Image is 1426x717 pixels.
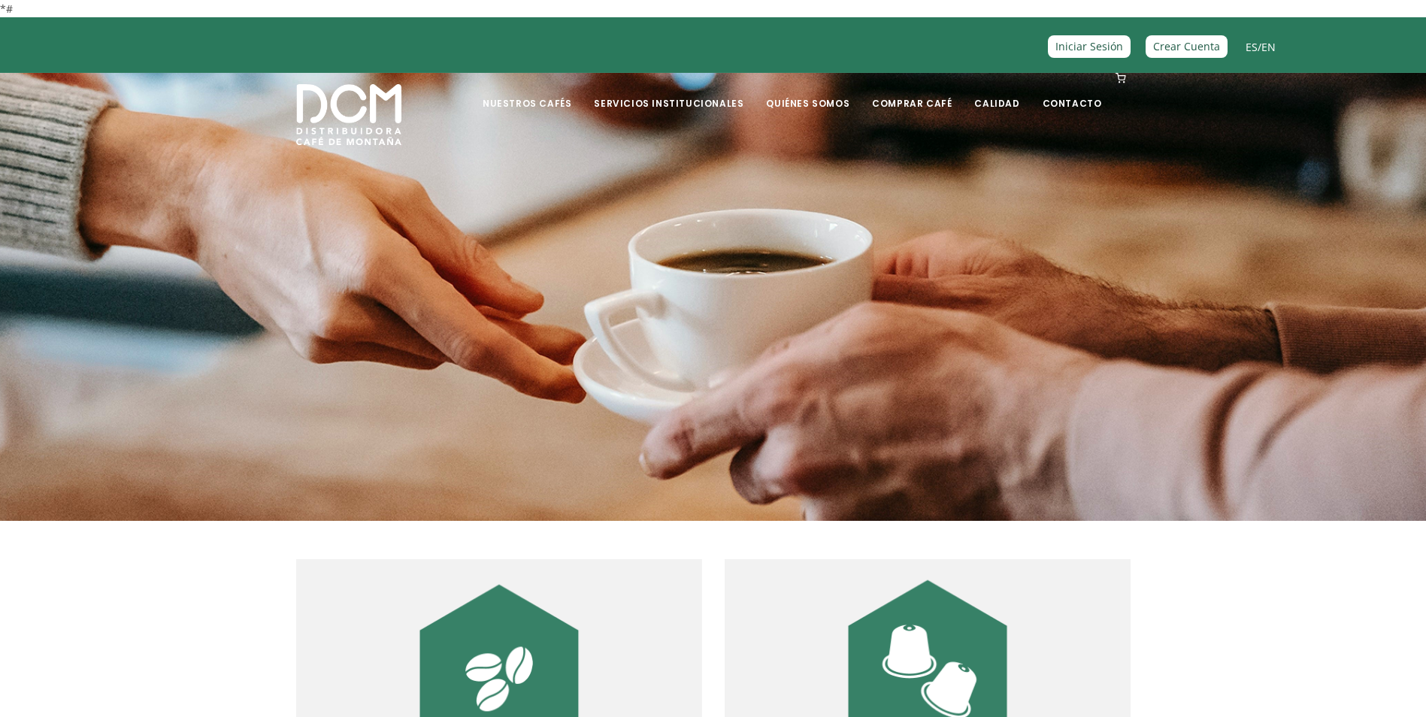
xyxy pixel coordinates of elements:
a: EN [1261,40,1276,54]
a: ES [1246,40,1258,54]
a: Crear Cuenta [1146,35,1228,57]
a: Nuestros Cafés [474,74,580,110]
a: Comprar Café [863,74,961,110]
a: Servicios Institucionales [585,74,752,110]
a: Contacto [1034,74,1111,110]
a: Quiénes Somos [757,74,858,110]
a: Iniciar Sesión [1048,35,1131,57]
span: / [1246,38,1276,56]
a: Calidad [965,74,1028,110]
